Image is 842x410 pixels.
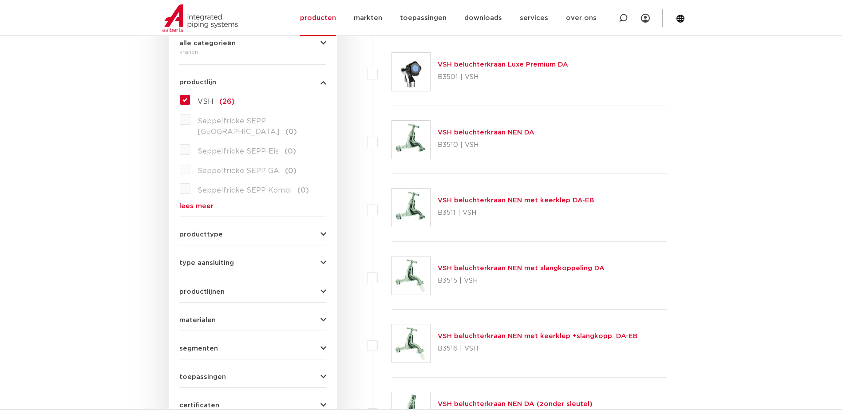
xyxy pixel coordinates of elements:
[438,274,605,288] p: B3515 | VSH
[438,129,534,136] a: VSH beluchterkraan NEN DA
[179,231,223,238] span: producttype
[438,333,638,339] a: VSH beluchterkraan NEN met keerklep +slangkopp. DA-EB
[179,374,326,380] button: toepassingen
[179,402,326,409] button: certificaten
[179,40,236,47] span: alle categorieën
[438,342,638,356] p: B3516 | VSH
[179,79,326,86] button: productlijn
[179,317,216,323] span: materialen
[198,98,213,105] span: VSH
[392,189,430,227] img: Thumbnail for VSH beluchterkraan NEN met keerklep DA-EB
[392,324,430,363] img: Thumbnail for VSH beluchterkraan NEN met keerklep +slangkopp. DA-EB
[219,98,235,105] span: (26)
[198,187,292,194] span: Seppelfricke SEPP Kombi
[179,402,219,409] span: certificaten
[179,79,216,86] span: productlijn
[297,187,309,194] span: (0)
[198,148,279,155] span: Seppelfricke SEPP-Eis
[438,138,534,152] p: B3510 | VSH
[179,288,326,295] button: productlijnen
[285,148,296,155] span: (0)
[438,401,593,407] a: VSH beluchterkraan NEN DA (zonder sleutel)
[179,345,218,352] span: segmenten
[179,374,226,380] span: toepassingen
[392,256,430,295] img: Thumbnail for VSH beluchterkraan NEN met slangkoppeling DA
[438,265,605,272] a: VSH beluchterkraan NEN met slangkoppeling DA
[179,345,326,352] button: segmenten
[392,121,430,159] img: Thumbnail for VSH beluchterkraan NEN DA
[438,70,568,84] p: B3501 | VSH
[179,260,234,266] span: type aansluiting
[179,47,326,57] div: kranen
[179,40,326,47] button: alle categorieën
[438,197,594,204] a: VSH beluchterkraan NEN met keerklep DA-EB
[198,118,280,135] span: Seppelfricke SEPP [GEOGRAPHIC_DATA]
[179,231,326,238] button: producttype
[438,206,594,220] p: B3511 | VSH
[179,203,326,209] a: lees meer
[179,317,326,323] button: materialen
[179,288,225,295] span: productlijnen
[285,128,297,135] span: (0)
[198,167,279,174] span: Seppelfricke SEPP GA
[392,53,430,91] img: Thumbnail for VSH beluchterkraan Luxe Premium DA
[438,61,568,68] a: VSH beluchterkraan Luxe Premium DA
[179,260,326,266] button: type aansluiting
[285,167,296,174] span: (0)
